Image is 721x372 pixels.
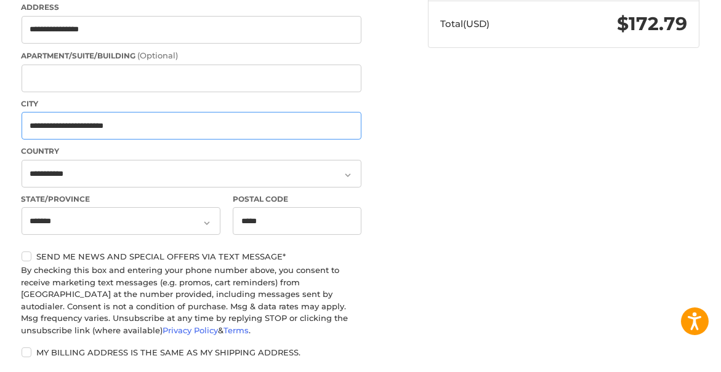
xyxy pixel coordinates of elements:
label: Country [22,146,361,157]
label: Address [22,2,361,13]
label: Apartment/Suite/Building [22,50,361,62]
a: Terms [224,325,249,335]
a: Privacy Policy [163,325,219,335]
small: (Optional) [138,50,179,60]
label: Postal Code [233,194,361,205]
label: Send me news and special offers via text message* [22,251,361,261]
span: $172.79 [617,12,687,35]
label: City [22,98,361,109]
span: Total (USD) [440,18,489,30]
div: By checking this box and entering your phone number above, you consent to receive marketing text ... [22,264,361,336]
label: State/Province [22,194,221,205]
iframe: Google Customer Reviews [619,339,721,372]
label: My billing address is the same as my shipping address. [22,347,361,357]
